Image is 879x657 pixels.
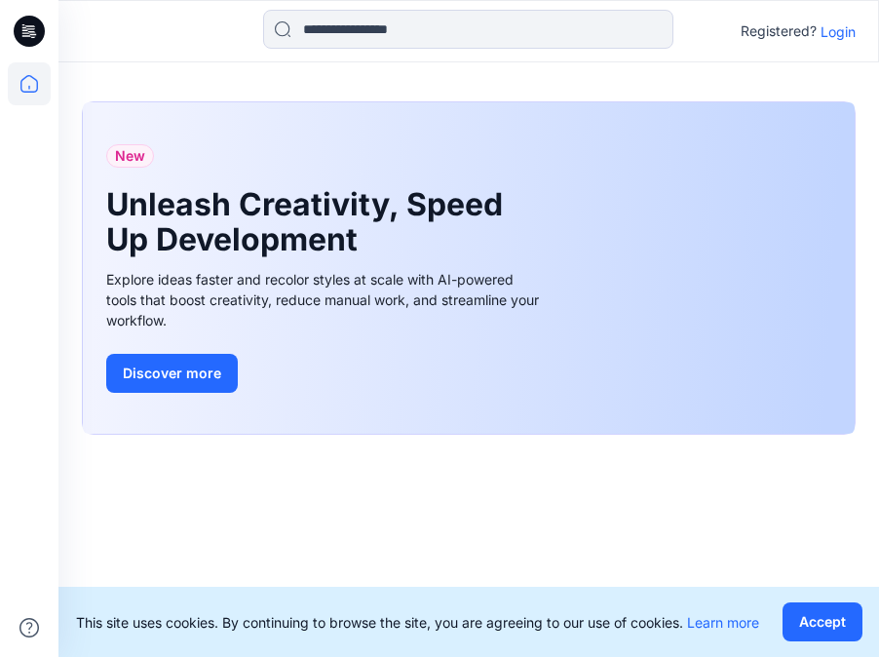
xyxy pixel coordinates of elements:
a: Learn more [687,614,759,631]
p: Login [821,21,856,42]
div: Explore ideas faster and recolor styles at scale with AI-powered tools that boost creativity, red... [106,269,545,330]
a: Discover more [106,354,545,393]
h1: Unleash Creativity, Speed Up Development [106,187,516,257]
button: Discover more [106,354,238,393]
button: Accept [783,602,862,641]
span: New [115,144,145,168]
p: This site uses cookies. By continuing to browse the site, you are agreeing to our use of cookies. [76,612,759,633]
p: Registered? [741,19,817,43]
